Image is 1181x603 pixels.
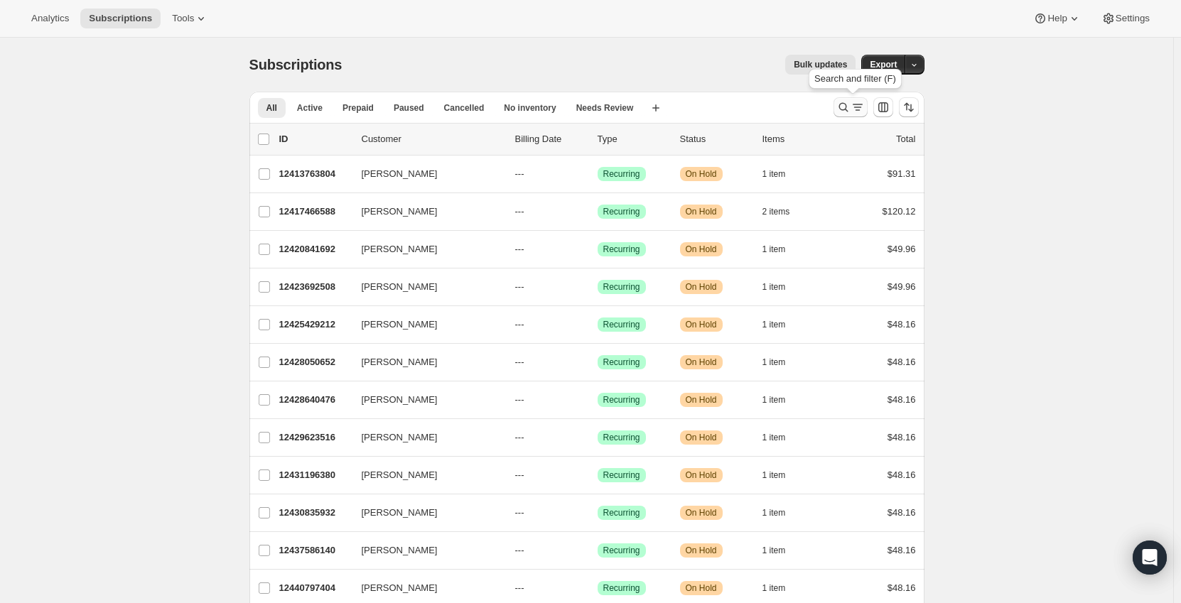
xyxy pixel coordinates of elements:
[279,132,916,146] div: IDCustomerBilling DateTypeStatusItemsTotal
[362,167,438,181] span: [PERSON_NAME]
[686,507,717,518] span: On Hold
[80,9,161,28] button: Subscriptions
[762,319,786,330] span: 1 item
[353,539,495,562] button: [PERSON_NAME]
[762,394,786,406] span: 1 item
[598,132,669,146] div: Type
[515,394,524,405] span: ---
[762,503,802,523] button: 1 item
[249,57,343,72] span: Subscriptions
[279,277,916,297] div: 12423692508[PERSON_NAME]---SuccessRecurringWarningOn Hold1 item$49.96
[603,281,640,293] span: Recurring
[603,432,640,443] span: Recurring
[279,390,916,410] div: 12428640476[PERSON_NAME]---SuccessRecurringWarningOn Hold1 item$48.16
[504,102,556,114] span: No inventory
[362,543,438,558] span: [PERSON_NAME]
[353,351,495,374] button: [PERSON_NAME]
[686,357,717,368] span: On Hold
[686,394,717,406] span: On Hold
[603,168,640,180] span: Recurring
[279,393,350,407] p: 12428640476
[645,98,667,118] button: Create new view
[762,315,802,335] button: 1 item
[762,507,786,518] span: 1 item
[89,13,152,24] span: Subscriptions
[762,352,802,372] button: 1 item
[515,168,524,179] span: ---
[279,280,350,294] p: 12423692508
[279,578,916,598] div: 12440797404[PERSON_NAME]---SuccessRecurringWarningOn Hold1 item$48.16
[686,168,717,180] span: On Hold
[279,239,916,259] div: 12420841692[PERSON_NAME]---SuccessRecurringWarningOn Hold1 item$49.96
[353,238,495,261] button: [PERSON_NAME]
[762,281,786,293] span: 1 item
[515,206,524,217] span: ---
[888,394,916,405] span: $48.16
[515,582,524,593] span: ---
[279,543,350,558] p: 12437586140
[279,317,350,332] p: 12425429212
[394,102,424,114] span: Paused
[279,355,350,369] p: 12428050652
[762,390,802,410] button: 1 item
[899,97,919,117] button: Sort the results
[353,163,495,185] button: [PERSON_NAME]
[279,465,916,485] div: 12431196380[PERSON_NAME]---SuccessRecurringWarningOn Hold1 item$48.16
[1025,9,1089,28] button: Help
[279,315,916,335] div: 12425429212[PERSON_NAME]---SuccessRecurringWarningOn Hold1 item$48.16
[603,582,640,594] span: Recurring
[888,469,916,480] span: $48.16
[362,506,438,520] span: [PERSON_NAME]
[762,202,806,222] button: 2 items
[794,59,847,70] span: Bulk updates
[353,276,495,298] button: [PERSON_NAME]
[762,132,834,146] div: Items
[686,582,717,594] span: On Hold
[762,244,786,255] span: 1 item
[762,540,802,560] button: 1 item
[266,102,277,114] span: All
[785,55,856,75] button: Bulk updates
[686,244,717,255] span: On Hold
[353,313,495,336] button: [PERSON_NAME]
[279,503,916,523] div: 12430835932[PERSON_NAME]---SuccessRecurringWarningOn Hold1 item$48.16
[279,430,350,445] p: 12429623516
[762,469,786,481] span: 1 item
[603,244,640,255] span: Recurring
[888,432,916,442] span: $48.16
[762,465,802,485] button: 1 item
[163,9,217,28] button: Tools
[362,430,438,445] span: [PERSON_NAME]
[353,464,495,487] button: [PERSON_NAME]
[762,168,786,180] span: 1 item
[834,97,868,117] button: Search and filter results
[279,242,350,256] p: 12420841692
[1133,540,1167,575] div: Open Intercom Messenger
[888,507,916,518] span: $48.16
[762,578,802,598] button: 1 item
[1047,13,1067,24] span: Help
[279,428,916,447] div: 12429623516[PERSON_NAME]---SuccessRecurringWarningOn Hold1 item$48.16
[362,355,438,369] span: [PERSON_NAME]
[686,281,717,293] span: On Hold
[515,244,524,254] span: ---
[603,319,640,330] span: Recurring
[1093,9,1158,28] button: Settings
[1116,13,1150,24] span: Settings
[279,164,916,184] div: 12413763804[PERSON_NAME]---SuccessRecurringWarningOn Hold1 item$91.31
[343,102,374,114] span: Prepaid
[515,357,524,367] span: ---
[762,428,802,447] button: 1 item
[896,132,915,146] p: Total
[279,132,350,146] p: ID
[576,102,634,114] span: Needs Review
[762,239,802,259] button: 1 item
[870,59,897,70] span: Export
[762,357,786,368] span: 1 item
[279,167,350,181] p: 12413763804
[888,319,916,330] span: $48.16
[686,469,717,481] span: On Hold
[515,469,524,480] span: ---
[680,132,751,146] p: Status
[362,317,438,332] span: [PERSON_NAME]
